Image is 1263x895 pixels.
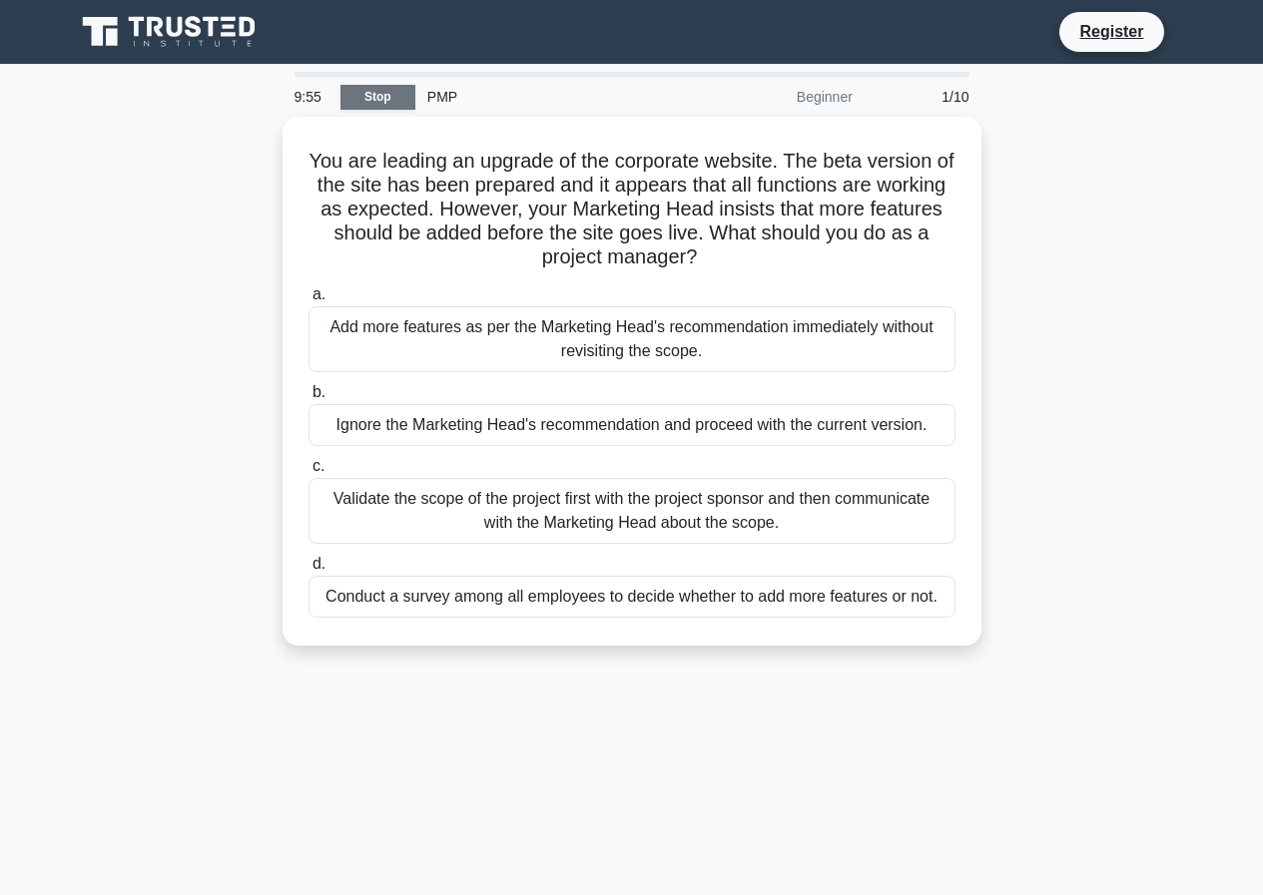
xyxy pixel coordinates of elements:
[307,149,957,270] h5: You are leading an upgrade of the corporate website. The beta version of the site has been prepar...
[309,478,955,544] div: Validate the scope of the project first with the project sponsor and then communicate with the Ma...
[1067,19,1155,44] a: Register
[313,383,325,400] span: b.
[313,457,324,474] span: c.
[309,306,955,372] div: Add more features as per the Marketing Head's recommendation immediately without revisiting the s...
[415,77,690,117] div: PMP
[309,576,955,618] div: Conduct a survey among all employees to decide whether to add more features or not.
[313,555,325,572] span: d.
[309,404,955,446] div: Ignore the Marketing Head's recommendation and proceed with the current version.
[313,285,325,302] span: a.
[690,77,865,117] div: Beginner
[340,85,415,110] a: Stop
[865,77,981,117] div: 1/10
[283,77,340,117] div: 9:55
